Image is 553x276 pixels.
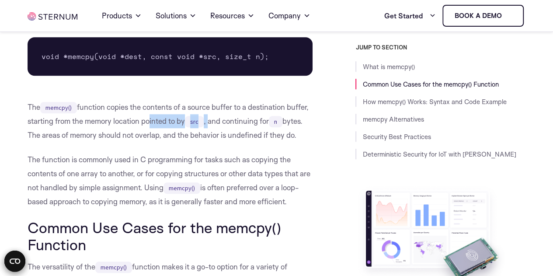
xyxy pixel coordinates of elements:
[28,12,77,21] img: sternum iot
[28,153,313,209] p: The function is commonly used in C programming for tasks such as copying the contents of one arra...
[163,182,200,194] code: memcpy()
[40,102,77,113] code: memcpy()
[362,115,424,123] a: memcpy Alternatives
[362,150,516,158] a: Deterministic Security for IoT with [PERSON_NAME]
[28,100,313,142] p: The function copies the contents of a source buffer to a destination buffer, starting from the me...
[362,63,414,71] a: What is memcpy()
[384,7,435,24] a: Get Started
[4,251,25,272] button: Open CMP widget
[362,98,506,106] a: How memcpy() Works: Syntax and Code Example
[185,116,204,127] code: src
[28,37,313,76] pre: void *memcpy(void *dest, const void *src, size_t n);
[505,12,512,19] img: sternum iot
[442,5,524,27] a: Book a demo
[362,80,498,88] a: Common Use Cases for the memcpy() Function
[355,44,525,51] h3: JUMP TO SECTION
[269,116,282,127] code: n
[362,133,431,141] a: Security Best Practices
